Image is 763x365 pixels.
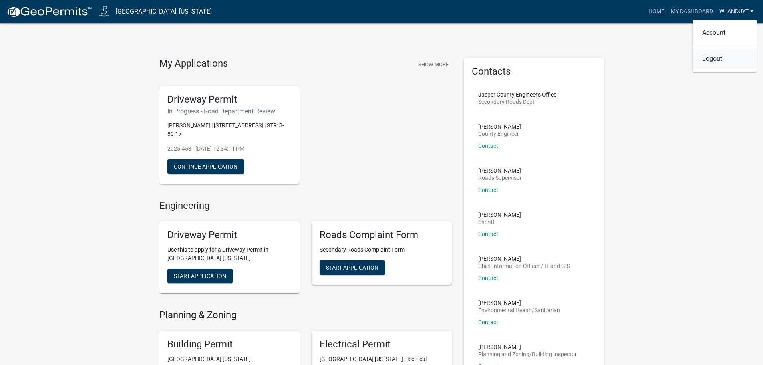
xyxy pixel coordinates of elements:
p: [PERSON_NAME] [478,300,560,306]
a: Home [645,4,668,19]
button: Start Application [320,260,385,275]
img: Jasper County, Iowa [99,6,109,17]
h4: Engineering [159,200,452,212]
h5: Driveway Permit [167,94,292,105]
p: Environmental Health/Sanitarian [478,307,560,313]
a: Contact [478,231,498,237]
p: County Engineer [478,131,521,137]
a: Contact [478,143,498,149]
p: Sheriff [478,219,521,225]
p: Planning and Zoning/Building Inspector [478,351,577,357]
button: Start Application [167,269,233,283]
a: wlanduyt [716,4,757,19]
h5: Driveway Permit [167,229,292,241]
p: [PERSON_NAME] [478,168,522,173]
a: Logout [693,49,757,69]
a: My Dashboard [668,4,716,19]
a: Contact [478,275,498,281]
h4: My Applications [159,58,228,70]
a: Account [693,23,757,42]
h5: Building Permit [167,339,292,350]
h4: Planning & Zoning [159,309,452,321]
p: Secondary Roads Complaint Form [320,246,444,254]
h5: Electrical Permit [320,339,444,350]
button: Continue Application [167,159,244,174]
div: wlanduyt [693,20,757,72]
h5: Contacts [472,66,596,77]
p: [PERSON_NAME] [478,256,570,262]
p: Use this to apply for a Driveway Permit in [GEOGRAPHIC_DATA] [US_STATE] [167,246,292,262]
h6: In Progress - Road Department Review [167,107,292,115]
p: [PERSON_NAME] [478,344,577,350]
p: 2025-453 - [DATE] 12:34:11 PM [167,145,292,153]
p: [PERSON_NAME] | [STREET_ADDRESS] | STR: 3-80-17 [167,121,292,138]
p: Roads Supervisor [478,175,522,181]
p: Jasper County Engineer's Office [478,92,556,97]
button: Show More [415,58,452,71]
p: [PERSON_NAME] [478,124,521,129]
a: Contact [478,319,498,325]
p: Chief Information Officer / IT and GIS [478,263,570,269]
p: Secondary Roads Dept [478,99,556,105]
a: [GEOGRAPHIC_DATA], [US_STATE] [116,5,212,18]
p: [PERSON_NAME] [478,212,521,218]
span: Start Application [326,264,378,271]
a: Contact [478,187,498,193]
h5: Roads Complaint Form [320,229,444,241]
span: Start Application [174,273,226,279]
